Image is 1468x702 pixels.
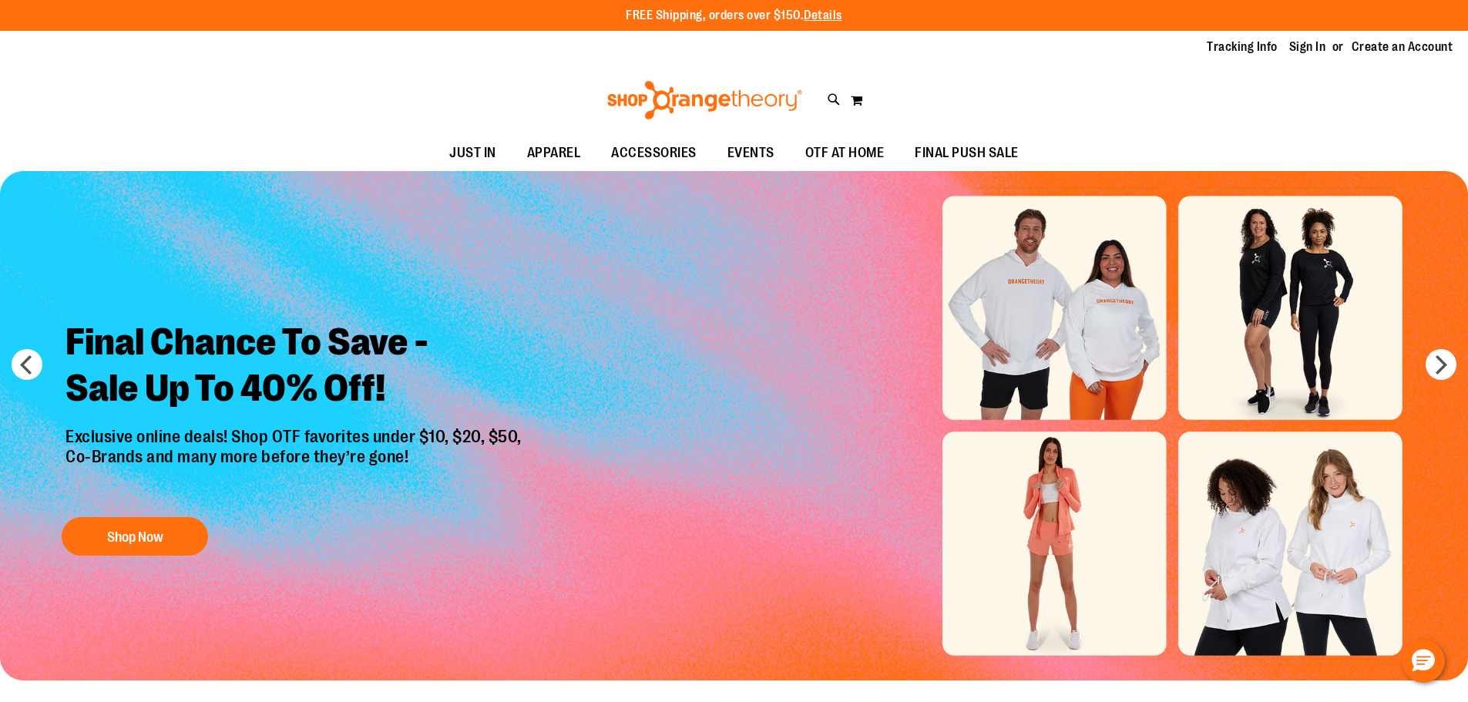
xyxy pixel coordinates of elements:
a: Tracking Info [1207,39,1278,55]
a: Create an Account [1352,39,1453,55]
span: ACCESSORIES [611,136,697,170]
a: APPAREL [512,136,596,171]
a: Final Chance To Save -Sale Up To 40% Off! Exclusive online deals! Shop OTF favorites under $10, $... [54,307,537,564]
p: Exclusive online deals! Shop OTF favorites under $10, $20, $50, Co-Brands and many more before th... [54,427,537,502]
p: FREE Shipping, orders over $150. [626,7,842,25]
button: prev [12,349,42,380]
button: Shop Now [62,517,208,556]
a: ACCESSORIES [596,136,712,171]
a: JUST IN [434,136,512,171]
a: Details [804,8,842,22]
button: Hello, have a question? Let’s chat. [1402,640,1445,683]
a: OTF AT HOME [790,136,900,171]
span: APPAREL [527,136,581,170]
h2: Final Chance To Save - Sale Up To 40% Off! [54,307,537,427]
img: Shop Orangetheory [605,81,805,119]
a: Sign In [1289,39,1326,55]
a: EVENTS [712,136,790,171]
span: OTF AT HOME [805,136,885,170]
span: JUST IN [449,136,496,170]
span: EVENTS [727,136,774,170]
a: FINAL PUSH SALE [899,136,1034,171]
button: next [1426,349,1456,380]
span: FINAL PUSH SALE [915,136,1019,170]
